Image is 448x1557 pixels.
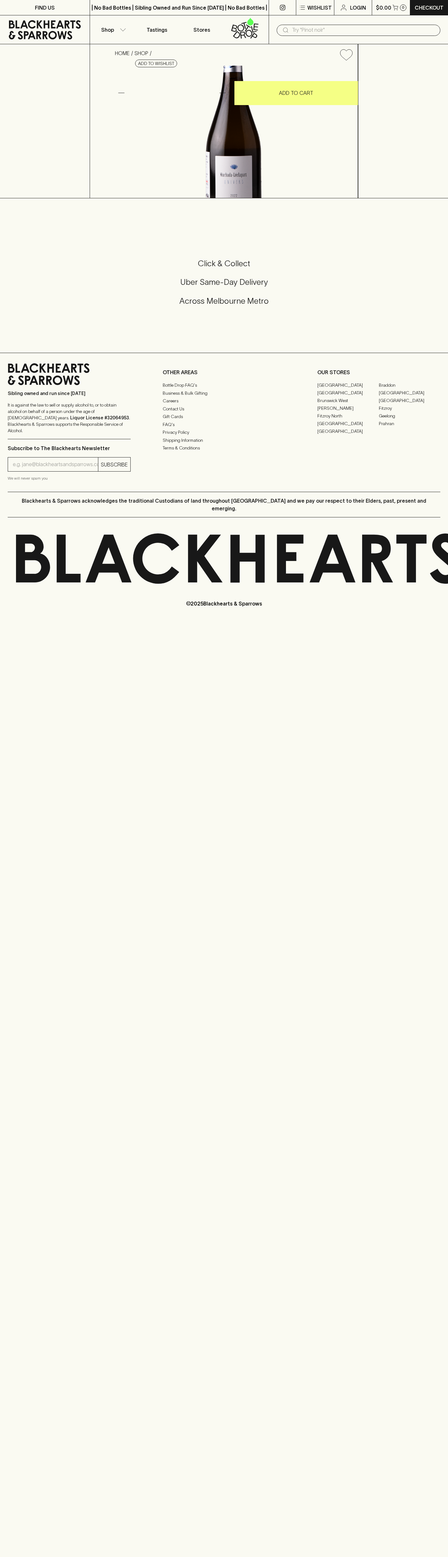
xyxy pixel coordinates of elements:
a: Contact Us [163,405,286,413]
button: Add to wishlist [135,60,177,67]
a: Terms & Conditions [163,444,286,452]
a: [PERSON_NAME] [317,404,379,412]
p: We will never spam you [8,475,131,482]
button: SUBSCRIBE [98,457,130,471]
p: 0 [402,6,404,9]
a: Bottle Drop FAQ's [163,382,286,389]
a: [GEOGRAPHIC_DATA] [317,420,379,427]
h5: Click & Collect [8,258,440,269]
a: Privacy Policy [163,429,286,436]
div: Call to action block [8,233,440,340]
img: 40512.png [110,66,358,198]
p: Shop [101,26,114,34]
a: Fitzroy North [317,412,379,420]
a: Shipping Information [163,436,286,444]
p: FIND US [35,4,55,12]
a: Gift Cards [163,413,286,421]
input: Try "Pinot noir" [292,25,435,35]
a: [GEOGRAPHIC_DATA] [317,389,379,397]
a: HOME [115,50,130,56]
strong: Liquor License #32064953 [70,415,129,420]
a: [GEOGRAPHIC_DATA] [317,427,379,435]
a: Geelong [379,412,440,420]
a: FAQ's [163,421,286,428]
button: ADD TO CART [234,81,358,105]
button: Shop [90,15,135,44]
a: Careers [163,397,286,405]
p: It is against the law to sell or supply alcohol to, or to obtain alcohol on behalf of a person un... [8,402,131,434]
p: Subscribe to The Blackhearts Newsletter [8,444,131,452]
p: Wishlist [307,4,332,12]
a: [GEOGRAPHIC_DATA] [379,397,440,404]
a: Fitzroy [379,404,440,412]
a: Braddon [379,381,440,389]
a: Tastings [134,15,179,44]
a: Business & Bulk Gifting [163,389,286,397]
p: Tastings [147,26,167,34]
a: Brunswick West [317,397,379,404]
a: Stores [179,15,224,44]
p: Checkout [415,4,444,12]
input: e.g. jane@blackheartsandsparrows.com.au [13,459,98,470]
a: Prahran [379,420,440,427]
h5: Uber Same-Day Delivery [8,277,440,287]
a: SHOP [134,50,148,56]
p: Blackhearts & Sparrows acknowledges the traditional Custodians of land throughout [GEOGRAPHIC_DAT... [12,497,436,512]
h5: Across Melbourne Metro [8,296,440,306]
p: Stores [193,26,210,34]
a: [GEOGRAPHIC_DATA] [317,381,379,389]
p: OUR STORES [317,368,440,376]
p: ADD TO CART [279,89,313,97]
p: SUBSCRIBE [101,461,128,468]
p: Sibling owned and run since [DATE] [8,390,131,397]
p: Login [350,4,366,12]
a: [GEOGRAPHIC_DATA] [379,389,440,397]
button: Add to wishlist [338,47,355,63]
p: $0.00 [376,4,391,12]
p: OTHER AREAS [163,368,286,376]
